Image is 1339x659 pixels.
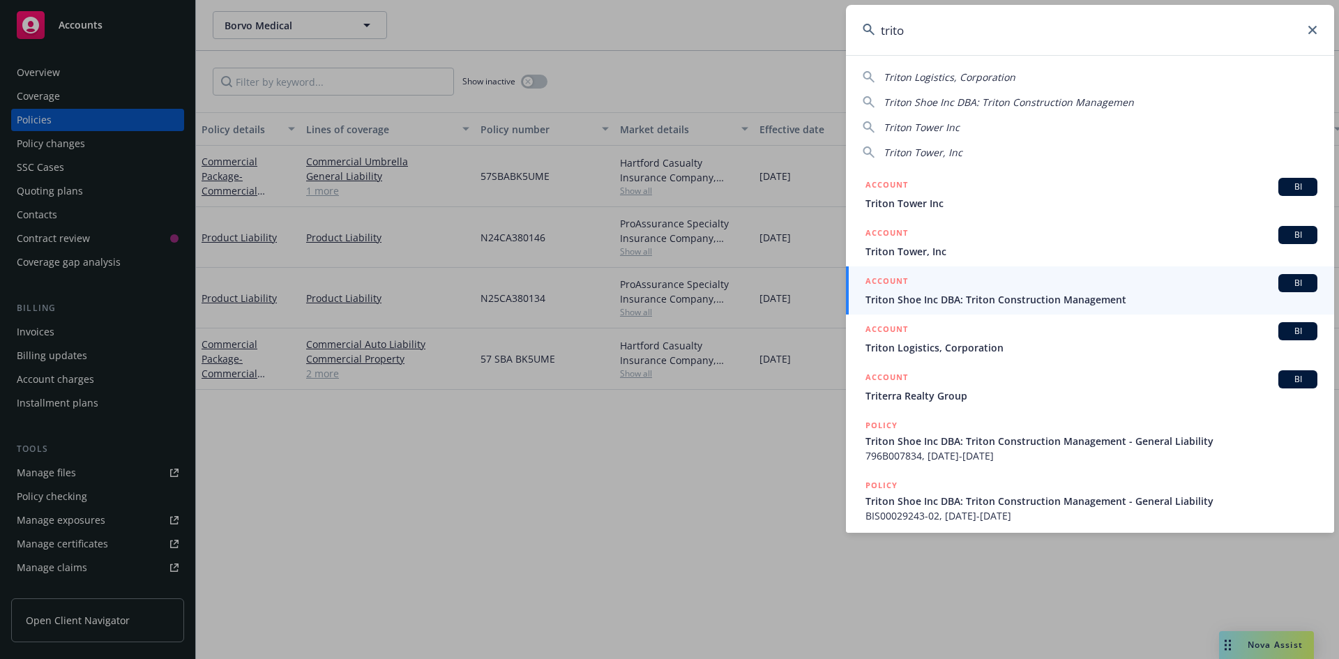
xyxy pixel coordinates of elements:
span: 796B007834, [DATE]-[DATE] [865,448,1317,463]
span: Triton Shoe Inc DBA: Triton Construction Managemen [884,96,1134,109]
span: Triton Shoe Inc DBA: Triton Construction Management - General Liability [865,494,1317,508]
span: Triton Tower Inc [865,196,1317,211]
a: POLICYTriton Shoe Inc DBA: Triton Construction Management - General Liability796B007834, [DATE]-[... [846,411,1334,471]
input: Search... [846,5,1334,55]
a: POLICYTriton Shoe Inc DBA: Triton Construction Management - General LiabilityBIS00029243-02, [DAT... [846,471,1334,531]
span: Triton Logistics, Corporation [865,340,1317,355]
span: BI [1284,373,1312,386]
h5: ACCOUNT [865,178,908,195]
a: ACCOUNTBITriton Tower, Inc [846,218,1334,266]
h5: ACCOUNT [865,274,908,291]
a: ACCOUNTBITriton Tower Inc [846,170,1334,218]
span: Triton Tower Inc [884,121,960,134]
a: ACCOUNTBITriterra Realty Group [846,363,1334,411]
h5: POLICY [865,478,898,492]
span: Triton Shoe Inc DBA: Triton Construction Management - General Liability [865,434,1317,448]
a: ACCOUNTBITriton Logistics, Corporation [846,315,1334,363]
span: Triterra Realty Group [865,388,1317,403]
span: Triton Logistics, Corporation [884,70,1015,84]
h5: POLICY [865,418,898,432]
span: Triton Shoe Inc DBA: Triton Construction Management [865,292,1317,307]
h5: ACCOUNT [865,370,908,387]
span: Triton Tower, Inc [865,244,1317,259]
h5: ACCOUNT [865,322,908,339]
span: BIS00029243-02, [DATE]-[DATE] [865,508,1317,523]
span: BI [1284,181,1312,193]
span: BI [1284,229,1312,241]
a: ACCOUNTBITriton Shoe Inc DBA: Triton Construction Management [846,266,1334,315]
h5: ACCOUNT [865,226,908,243]
span: BI [1284,325,1312,338]
span: BI [1284,277,1312,289]
span: Triton Tower, Inc [884,146,962,159]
